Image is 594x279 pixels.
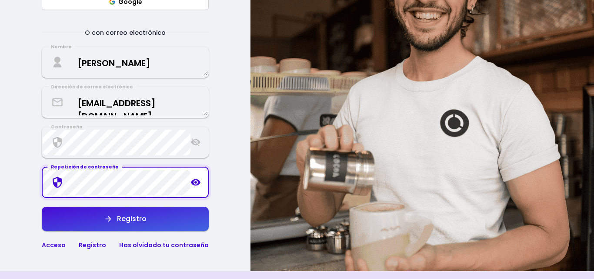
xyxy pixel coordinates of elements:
font: Nombre [51,44,72,50]
font: O con correo electrónico [85,28,166,37]
font: Registro [79,241,106,249]
font: Contraseña [51,124,83,130]
button: Registro [42,207,209,231]
font: Registro [117,214,147,224]
font: Repetición de contraseña [51,164,119,170]
textarea: [EMAIL_ADDRESS][DOMAIN_NAME] [43,90,208,115]
textarea: [PERSON_NAME] [43,50,208,75]
font: Acceso [42,241,66,249]
font: Has olvidado tu contraseña [119,241,209,249]
font: Dirección de correo electrónico [51,84,133,90]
